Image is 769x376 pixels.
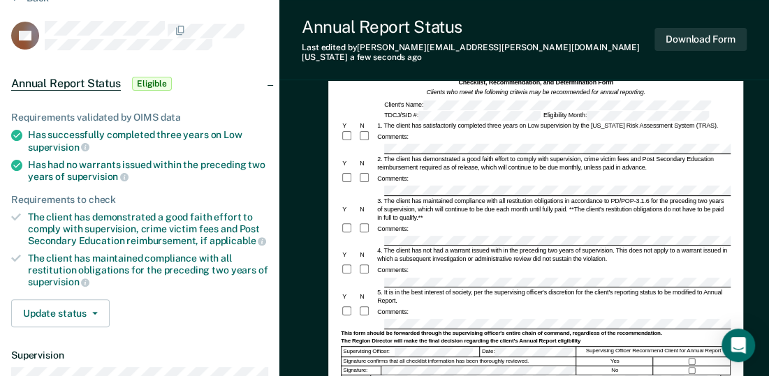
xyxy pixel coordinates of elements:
span: supervision [67,171,129,182]
div: 2. The client has demonstrated a good faith effort to comply with supervision, crime victim fees ... [376,155,731,172]
div: Open Intercom Messenger [722,329,755,362]
strong: Checklist, Recommendation, and Determination Form [458,79,613,86]
span: applicable [210,235,266,246]
div: Signature: [342,366,381,375]
div: N [358,205,376,213]
div: No [577,366,654,375]
div: N [358,159,376,167]
div: Client's Name: [383,100,712,110]
div: Last edited by [PERSON_NAME][EMAIL_ADDRESS][PERSON_NAME][DOMAIN_NAME][US_STATE] [302,43,654,63]
button: Download Form [654,28,747,51]
div: N [358,292,376,301]
div: TDCJ/SID #: [383,111,542,121]
div: Annual Report Status [302,17,654,37]
dt: Supervision [11,349,268,361]
div: Comments: [376,225,410,233]
div: The client has demonstrated a good faith effort to comply with supervision, crime victim fees and... [28,211,268,247]
div: Comments: [376,308,410,316]
div: Requirements validated by OIMS data [11,112,268,123]
div: The client has maintained compliance with all restitution obligations for the preceding two years of [28,253,268,288]
div: Signature confirms that all checklist information has been thoroughly reviewed. [342,357,576,366]
div: Y [341,159,358,167]
div: N [358,250,376,259]
em: Clients who meet the following criteria may be recommended for annual reporting. [426,89,645,96]
div: Supervising Officer: [342,347,480,356]
button: Update status [11,299,110,327]
div: Y [341,205,358,213]
div: Comments: [376,174,410,183]
div: Date: [481,347,576,356]
div: 1. The client has satisfactorily completed three years on Low supervision by the [US_STATE] Risk ... [376,121,731,130]
div: The Region Director will make the final decision regarding the client's Annual Report eligibility [341,338,731,345]
div: 3. The client has maintained compliance with all restitution obligations in accordance to PD/POP-... [376,197,731,222]
div: Requirements to check [11,194,268,206]
div: Eligibility Month: [542,111,710,121]
div: 4. The client has not had a warrant issued with in the preceding two years of supervision. This d... [376,246,731,263]
div: Has successfully completed three years on Low [28,129,268,153]
span: Annual Report Status [11,77,121,91]
div: Y [341,292,358,301]
div: N [358,121,376,130]
div: Supervising Officer Recommend Client for Annual Report [577,347,731,356]
span: supervision [28,276,89,287]
span: a few seconds ago [350,52,422,62]
div: Y [341,121,358,130]
span: supervision [28,142,89,153]
span: Eligible [132,77,172,91]
div: Y [341,250,358,259]
div: Yes [577,357,654,366]
div: Comments: [376,133,410,141]
div: 5. It is in the best interest of society, per the supervising officer's discretion for the client... [376,288,731,305]
div: This form should be forwarded through the supervising officer's entire chain of command, regardle... [341,330,731,337]
div: Comments: [376,266,410,274]
div: Has had no warrants issued within the preceding two years of [28,159,268,183]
